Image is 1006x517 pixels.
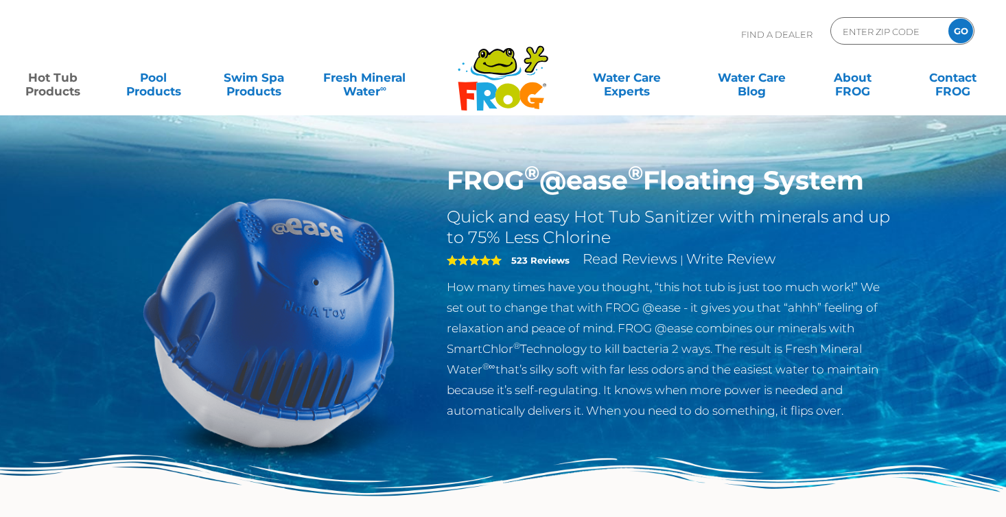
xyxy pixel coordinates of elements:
sup: ® [524,161,539,185]
a: Water CareExperts [563,64,690,91]
h2: Quick and easy Hot Tub Sanitizer with minerals and up to 75% Less Chlorine [447,207,895,248]
a: Swim SpaProducts [215,64,293,91]
p: Find A Dealer [741,17,812,51]
img: hot-tub-product-atease-system.png [112,165,426,479]
sup: ® [628,161,643,185]
a: Write Review [686,251,775,267]
a: Fresh MineralWater∞ [316,64,414,91]
span: | [680,253,683,266]
p: How many times have you thought, “this hot tub is just too much work!” We set out to change that ... [447,277,895,421]
h1: FROG @ease Floating System [447,165,895,196]
img: Frog Products Logo [450,27,556,111]
a: Hot TubProducts [14,64,92,91]
span: 5 [447,255,502,266]
a: Read Reviews [583,251,677,267]
input: GO [948,19,973,43]
a: Water CareBlog [713,64,791,91]
sup: ® [513,341,520,351]
a: AboutFROG [813,64,891,91]
a: PoolProducts [115,64,193,91]
sup: ∞ [380,83,386,93]
sup: ®∞ [482,361,495,371]
strong: 523 Reviews [511,255,570,266]
a: ContactFROG [914,64,992,91]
